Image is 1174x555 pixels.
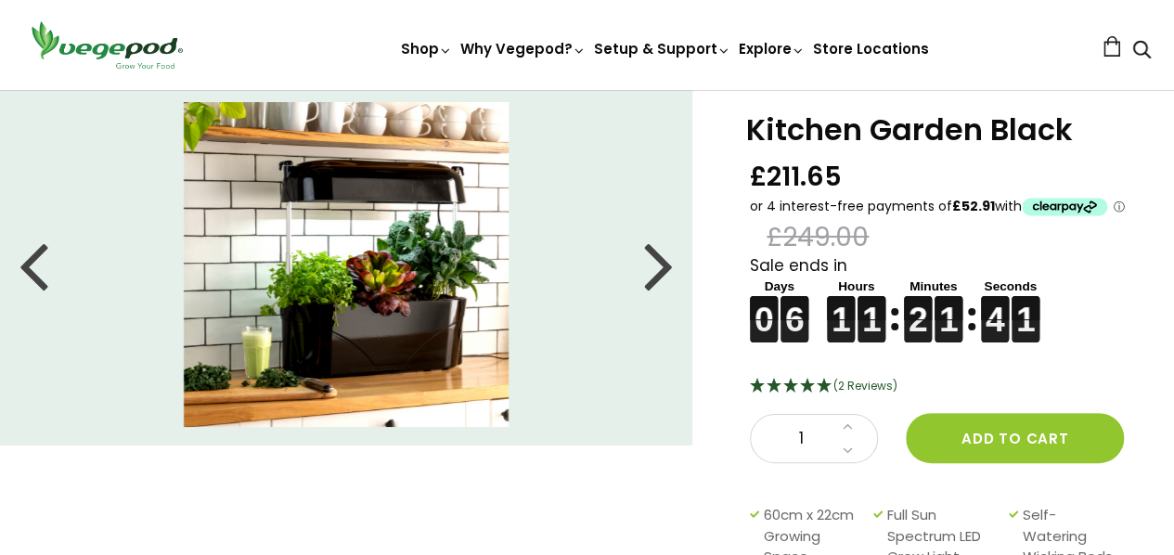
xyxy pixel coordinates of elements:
[935,296,962,319] figure: 1
[746,115,1128,145] h1: Kitchen Garden Black
[837,439,858,463] a: Decrease quantity by 1
[23,19,190,71] img: Vegepod
[904,296,932,319] figure: 2
[837,415,858,439] a: Increase quantity by 1
[767,220,869,254] span: £249.00
[750,296,778,319] figure: 0
[460,39,587,58] a: Why Vegepod?
[750,160,842,194] span: £211.65
[981,296,1009,319] figure: 4
[827,296,855,319] figure: 1
[750,375,1128,399] div: 5 Stars - 2 Reviews
[833,378,897,394] span: 5 Stars - 2 Reviews
[750,254,1128,343] div: Sale ends in
[813,39,929,58] a: Store Locations
[739,39,806,58] a: Explore
[1132,42,1151,61] a: Search
[401,39,453,58] a: Shop
[769,427,832,451] span: 1
[1012,296,1039,319] figure: 1
[858,296,885,319] figure: 1
[906,413,1124,463] button: Add to cart
[184,102,509,427] img: Kitchen Garden Black
[594,39,731,58] a: Setup & Support
[781,296,808,319] figure: 6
